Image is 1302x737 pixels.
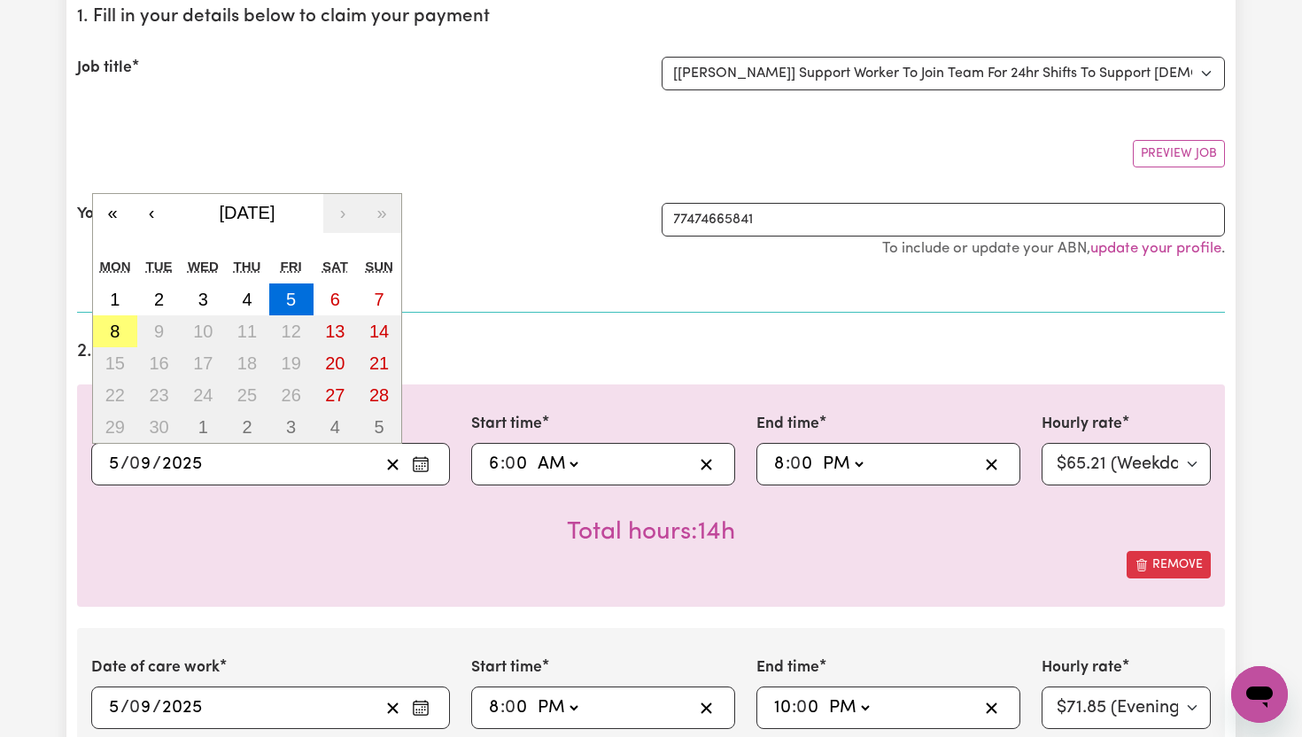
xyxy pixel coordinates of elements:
[882,241,1225,256] small: To include or update your ABN, .
[130,451,152,477] input: --
[152,698,161,718] span: /
[1042,413,1122,436] label: Hourly rate
[790,455,801,473] span: 0
[798,694,821,721] input: --
[369,353,389,373] abbr: 21 September 2025
[792,698,796,718] span: :
[137,379,182,411] button: 23 September 2025
[269,315,314,347] button: 12 September 2025
[282,322,301,341] abbr: 12 September 2025
[314,347,358,379] button: 20 September 2025
[330,417,340,437] abbr: 4 October 2025
[286,417,296,437] abbr: 3 October 2025
[507,694,530,721] input: --
[149,417,168,437] abbr: 30 September 2025
[77,57,132,80] label: Job title
[154,290,164,309] abbr: 2 September 2025
[269,411,314,443] button: 3 October 2025
[773,451,786,477] input: --
[132,194,171,233] button: ‹
[505,455,515,473] span: 0
[792,451,815,477] input: --
[181,411,225,443] button: 1 October 2025
[1042,656,1122,679] label: Hourly rate
[120,698,129,718] span: /
[193,322,213,341] abbr: 10 September 2025
[110,290,120,309] abbr: 1 September 2025
[93,283,137,315] button: 1 September 2025
[471,413,542,436] label: Start time
[796,699,807,717] span: 0
[149,353,168,373] abbr: 16 September 2025
[93,379,137,411] button: 22 September 2025
[1090,241,1221,256] a: update your profile
[323,194,362,233] button: ›
[225,411,269,443] button: 2 October 2025
[269,283,314,315] button: 5 September 2025
[137,411,182,443] button: 30 September 2025
[181,347,225,379] button: 17 September 2025
[282,353,301,373] abbr: 19 September 2025
[500,698,505,718] span: :
[100,259,131,274] abbr: Monday
[220,203,275,222] span: [DATE]
[379,694,407,721] button: Clear date
[110,322,120,341] abbr: 8 September 2025
[77,203,143,226] label: Your ABN
[130,694,152,721] input: --
[93,315,137,347] button: 8 September 2025
[369,385,389,405] abbr: 28 September 2025
[362,194,401,233] button: »
[171,194,323,233] button: [DATE]
[198,290,208,309] abbr: 3 September 2025
[237,385,257,405] abbr: 25 September 2025
[567,520,735,545] span: Total hours worked: 14 hours
[105,353,125,373] abbr: 15 September 2025
[181,315,225,347] button: 10 September 2025
[105,385,125,405] abbr: 22 September 2025
[93,347,137,379] button: 15 September 2025
[77,6,1225,28] h2: 1. Fill in your details below to claim your payment
[357,411,401,443] button: 5 October 2025
[507,451,530,477] input: --
[93,194,132,233] button: «
[330,290,340,309] abbr: 6 September 2025
[1133,140,1225,167] button: Preview Job
[161,451,203,477] input: ----
[314,283,358,315] button: 6 September 2025
[773,694,792,721] input: --
[314,379,358,411] button: 27 September 2025
[786,454,790,474] span: :
[120,454,129,474] span: /
[1127,551,1211,578] button: Remove this shift
[269,347,314,379] button: 19 September 2025
[91,413,220,436] label: Date of care work
[269,379,314,411] button: 26 September 2025
[93,411,137,443] button: 29 September 2025
[375,417,384,437] abbr: 5 October 2025
[369,322,389,341] abbr: 14 September 2025
[193,385,213,405] abbr: 24 September 2025
[357,315,401,347] button: 14 September 2025
[500,454,505,474] span: :
[188,259,219,274] abbr: Wednesday
[471,656,542,679] label: Start time
[237,322,257,341] abbr: 11 September 2025
[407,694,435,721] button: Enter the date of care work
[108,694,120,721] input: --
[77,341,1225,363] h2: 2. Enter the details of your shift(s)
[181,379,225,411] button: 24 September 2025
[198,417,208,437] abbr: 1 October 2025
[314,411,358,443] button: 4 October 2025
[225,283,269,315] button: 4 September 2025
[154,322,164,341] abbr: 9 September 2025
[357,283,401,315] button: 7 September 2025
[105,417,125,437] abbr: 29 September 2025
[357,347,401,379] button: 21 September 2025
[286,290,296,309] abbr: 5 September 2025
[237,353,257,373] abbr: 18 September 2025
[322,259,348,274] abbr: Saturday
[325,353,345,373] abbr: 20 September 2025
[225,379,269,411] button: 25 September 2025
[193,353,213,373] abbr: 17 September 2025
